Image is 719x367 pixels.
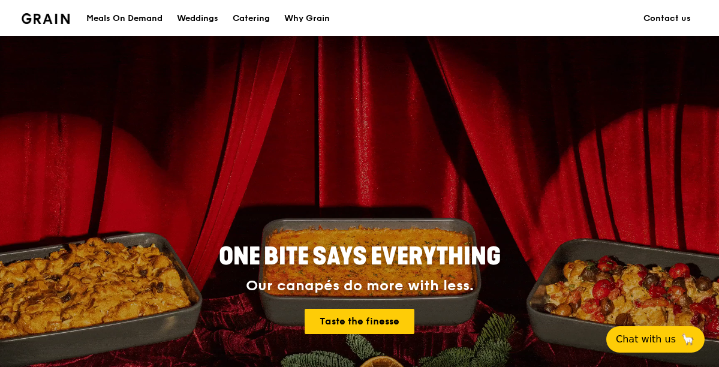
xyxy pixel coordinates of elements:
[225,1,277,37] a: Catering
[284,1,330,37] div: Why Grain
[170,1,225,37] a: Weddings
[219,242,501,271] span: ONE BITE SAYS EVERYTHING
[233,1,270,37] div: Catering
[86,1,163,37] div: Meals On Demand
[681,332,695,347] span: 🦙
[305,309,414,334] a: Taste the finesse
[636,1,698,37] a: Contact us
[22,13,70,24] img: Grain
[606,326,705,353] button: Chat with us🦙
[144,278,576,294] div: Our canapés do more with less.
[177,1,218,37] div: Weddings
[616,332,676,347] span: Chat with us
[277,1,337,37] a: Why Grain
